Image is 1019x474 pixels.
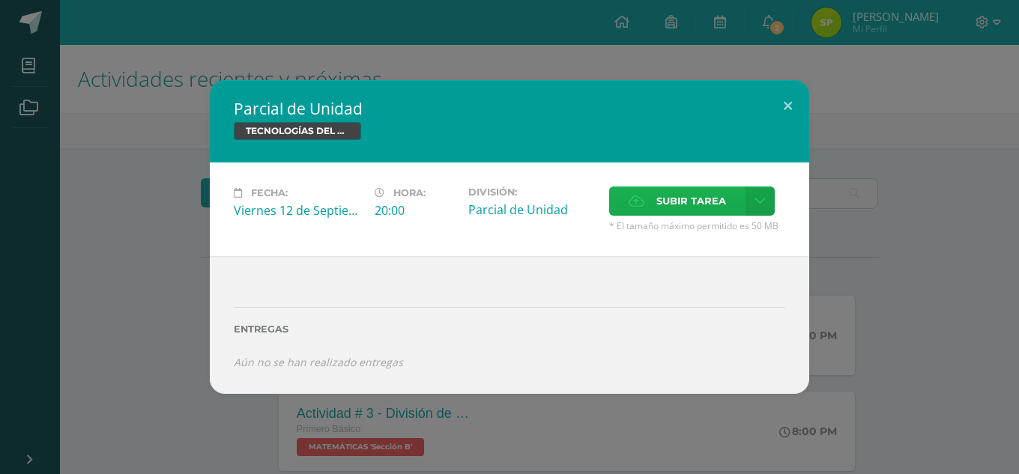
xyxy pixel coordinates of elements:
[375,202,456,219] div: 20:00
[234,323,785,335] label: Entregas
[234,98,785,119] h2: Parcial de Unidad
[234,202,363,219] div: Viernes 12 de Septiembre
[656,187,726,215] span: Subir tarea
[393,187,426,198] span: Hora:
[234,122,361,140] span: TECNOLOGÍAS DEL APRENDIZAJE Y LA COMUNICACIÓN
[251,187,288,198] span: Fecha:
[234,355,403,369] i: Aún no se han realizado entregas
[766,80,809,131] button: Close (Esc)
[468,186,597,198] label: División:
[468,201,597,218] div: Parcial de Unidad
[609,219,785,232] span: * El tamaño máximo permitido es 50 MB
